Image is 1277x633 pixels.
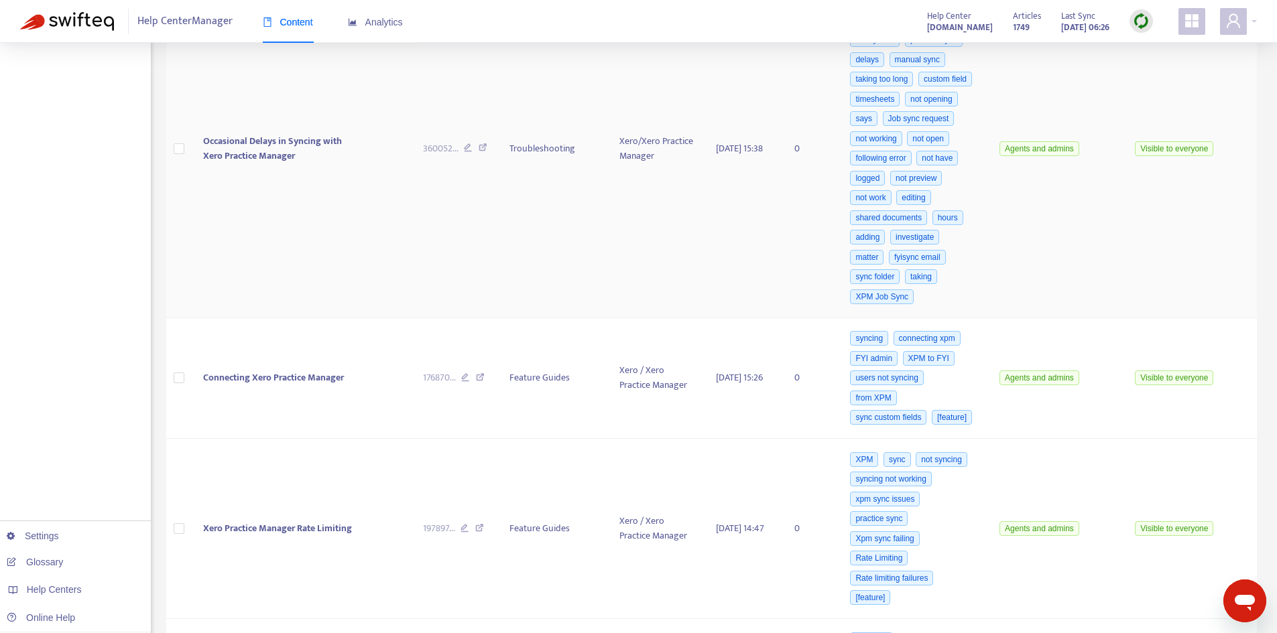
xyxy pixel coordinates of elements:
[850,289,914,304] span: XPM Job Sync
[883,111,955,126] span: Job sync request
[850,111,877,126] span: says
[999,370,1079,385] span: Agents and admins
[850,410,926,425] span: sync custom fields
[1061,20,1109,35] strong: [DATE] 06:26
[499,439,609,619] td: Feature Guides
[918,72,972,86] span: custom field
[850,571,933,585] span: Rate limiting failures
[889,250,946,265] span: fyisync email
[1223,579,1266,622] iframe: Button to launch messaging window
[850,92,900,107] span: timesheets
[884,452,911,467] span: sync
[927,20,993,35] strong: [DOMAIN_NAME]
[1013,9,1041,23] span: Articles
[850,331,888,346] span: syncing
[896,190,930,205] span: editing
[903,351,955,366] span: XPM to FYI
[716,141,763,156] span: [DATE] 15:38
[916,452,967,467] span: not syncing
[1135,521,1213,536] span: Visible to everyone
[927,9,971,23] span: Help Center
[263,17,272,27] span: book
[850,171,885,186] span: logged
[850,452,878,467] span: XPM
[20,12,114,31] img: Swifteq
[1184,13,1200,29] span: appstore
[927,19,993,35] a: [DOMAIN_NAME]
[890,171,942,186] span: not preview
[907,131,949,146] span: not open
[850,472,931,486] span: syncing not working
[916,151,958,165] span: not have
[850,190,891,205] span: not work
[423,521,455,536] span: 197897 ...
[850,250,884,265] span: matter
[850,230,885,244] span: adding
[609,439,705,619] td: Xero / Xero Practice Manager
[1135,141,1213,156] span: Visible to everyone
[850,151,911,165] span: following error
[850,210,927,225] span: shared documents
[716,370,763,385] span: [DATE] 15:26
[850,511,908,526] span: practice sync
[850,52,884,67] span: delays
[850,131,902,146] span: not working
[850,391,896,405] span: from XPM
[423,141,459,156] span: 360052 ...
[999,521,1079,536] span: Agents and admins
[850,531,919,546] span: Xpm sync failing
[905,269,937,284] span: taking
[7,557,63,567] a: Glossary
[137,9,233,34] span: Help Center Manager
[7,612,75,623] a: Online Help
[850,492,920,506] span: xpm sync issues
[784,318,837,439] td: 0
[932,210,963,225] span: hours
[263,17,313,27] span: Content
[890,52,945,67] span: manual sync
[348,17,403,27] span: Analytics
[850,72,913,86] span: taking too long
[203,520,352,536] span: Xero Practice Manager Rate Limiting
[203,133,342,163] span: Occasional Delays in Syncing with Xero Practice Manager
[1013,20,1030,35] strong: 1749
[850,370,923,385] span: users not syncing
[999,141,1079,156] span: Agents and admins
[27,584,82,595] span: Help Centers
[1225,13,1241,29] span: user
[932,410,972,425] span: [feature]
[348,17,357,27] span: area-chart
[1133,13,1150,29] img: sync.dc5367851b00ba804db3.png
[850,351,898,366] span: FYI admin
[905,92,958,107] span: not opening
[784,439,837,619] td: 0
[1135,370,1213,385] span: Visible to everyone
[716,520,764,536] span: [DATE] 14:47
[609,318,705,439] td: Xero / Xero Practice Manager
[850,551,908,565] span: Rate Limiting
[1061,9,1095,23] span: Last Sync
[7,531,59,541] a: Settings
[499,318,609,439] td: Feature Guides
[203,370,344,385] span: Connecting Xero Practice Manager
[890,230,939,244] span: investigate
[894,331,961,346] span: connecting xpm
[850,590,890,605] span: [feature]
[423,370,456,385] span: 176870 ...
[850,269,900,284] span: sync folder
